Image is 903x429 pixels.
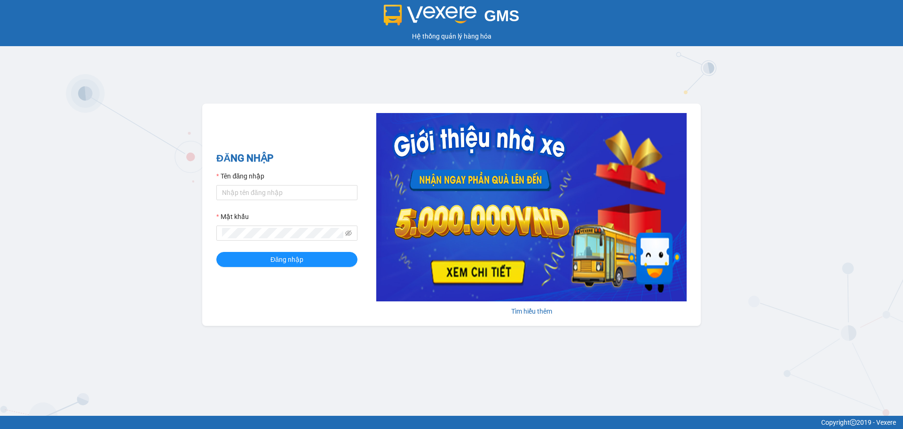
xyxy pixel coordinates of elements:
input: Tên đăng nhập [216,185,357,200]
span: copyright [850,419,856,426]
label: Tên đăng nhập [216,171,264,181]
h2: ĐĂNG NHẬP [216,151,357,166]
label: Mật khẩu [216,211,249,222]
a: GMS [384,14,520,22]
img: logo 2 [384,5,477,25]
div: Copyright 2019 - Vexere [7,417,896,428]
span: GMS [484,7,519,24]
span: Đăng nhập [270,254,303,265]
input: Mật khẩu [222,228,343,238]
span: eye-invisible [345,230,352,236]
div: Hệ thống quản lý hàng hóa [2,31,901,41]
img: banner-0 [376,113,687,301]
div: Tìm hiểu thêm [376,306,687,316]
button: Đăng nhập [216,252,357,267]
